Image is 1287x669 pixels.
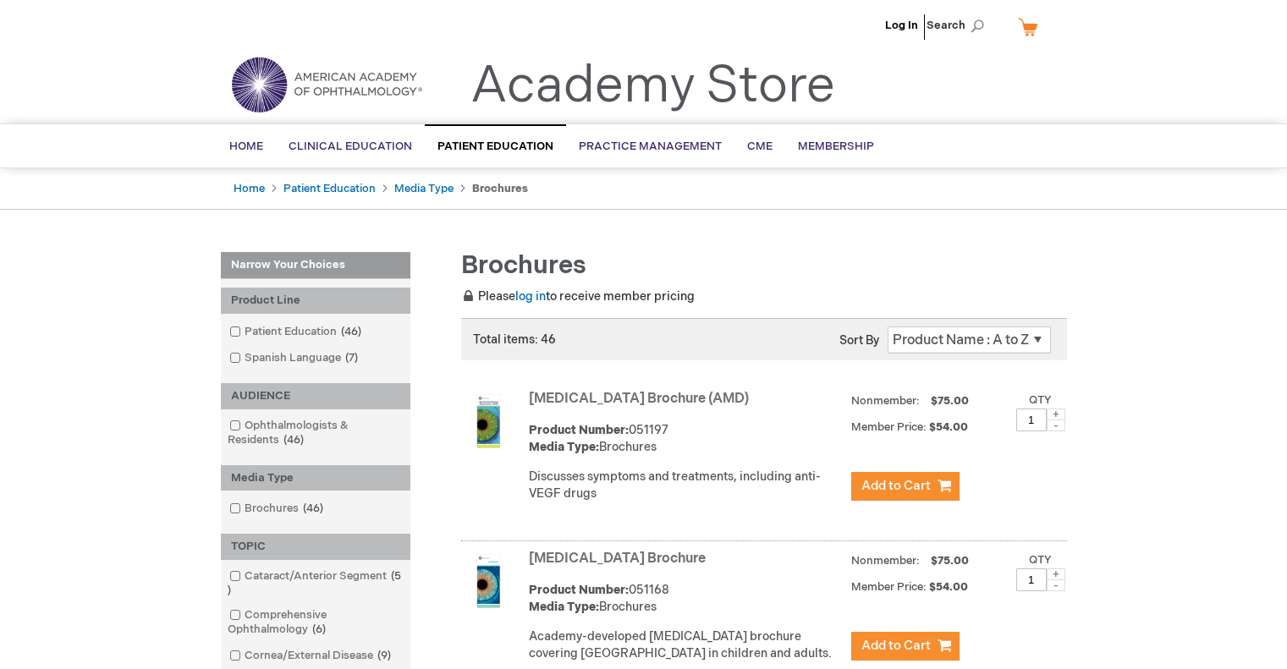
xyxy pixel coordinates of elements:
[225,648,398,664] a: Cornea/External Disease9
[1029,553,1052,567] label: Qty
[461,250,586,281] span: Brochures
[461,394,515,448] img: Age-Related Macular Degeneration Brochure (AMD)
[851,472,960,501] button: Add to Cart
[747,140,773,153] span: CME
[529,391,749,407] a: [MEDICAL_DATA] Brochure (AMD)
[221,383,410,409] div: AUDIENCE
[308,622,330,636] span: 6
[229,140,263,153] span: Home
[1016,409,1047,431] input: Qty
[515,289,546,304] a: log in
[851,420,927,434] strong: Member Price:
[929,580,971,594] span: $54.00
[472,182,528,195] strong: Brochures
[928,554,971,568] span: $75.00
[437,140,553,153] span: Patient Education
[279,433,308,447] span: 46
[289,140,412,153] span: Clinical Education
[299,502,327,515] span: 46
[283,182,376,195] a: Patient Education
[851,391,920,412] strong: Nonmember:
[461,554,515,608] img: Amblyopia Brochure
[470,56,835,117] a: Academy Store
[225,568,406,599] a: Cataract/Anterior Segment5
[225,501,330,517] a: Brochures46
[529,469,843,502] p: Discusses symptoms and treatments, including anti-VEGF drugs
[529,551,706,567] a: [MEDICAL_DATA] Brochure
[928,394,971,408] span: $75.00
[851,632,960,661] button: Add to Cart
[221,288,410,314] div: Product Line
[529,440,599,454] strong: Media Type:
[337,325,366,338] span: 46
[394,182,454,195] a: Media Type
[225,324,368,340] a: Patient Education46
[461,289,695,304] span: Please to receive member pricing
[798,140,874,153] span: Membership
[341,351,362,365] span: 7
[529,422,843,456] div: 051197 Brochures
[225,418,406,448] a: Ophthalmologists & Residents46
[225,350,365,366] a: Spanish Language7
[529,582,843,616] div: 051168 Brochures
[221,465,410,491] div: Media Type
[1016,568,1047,591] input: Qty
[225,607,406,638] a: Comprehensive Ophthalmology6
[1029,393,1052,407] label: Qty
[851,551,920,572] strong: Nonmember:
[851,580,927,594] strong: Member Price:
[839,333,879,348] label: Sort By
[579,140,722,153] span: Practice Management
[473,332,556,347] span: Total items: 46
[221,534,410,560] div: TOPIC
[228,569,401,597] span: 5
[929,420,971,434] span: $54.00
[529,583,629,597] strong: Product Number:
[861,638,931,654] span: Add to Cart
[529,600,599,614] strong: Media Type:
[885,19,918,32] a: Log In
[234,182,265,195] a: Home
[529,423,629,437] strong: Product Number:
[861,478,931,494] span: Add to Cart
[221,252,410,279] strong: Narrow Your Choices
[373,649,395,662] span: 9
[927,8,991,42] span: Search
[529,628,843,662] p: Academy-developed [MEDICAL_DATA] brochure covering [GEOGRAPHIC_DATA] in children and adults.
